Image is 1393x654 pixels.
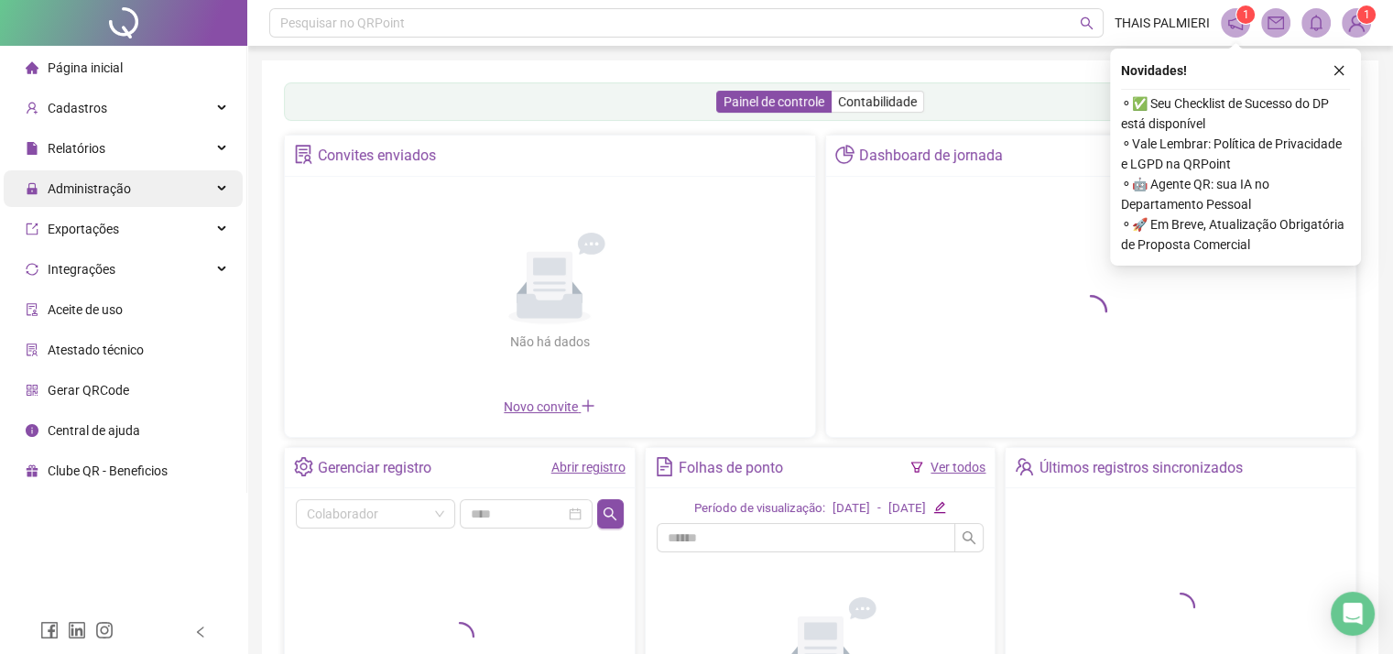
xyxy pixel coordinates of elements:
span: gift [26,464,38,477]
span: Contabilidade [838,94,917,109]
span: setting [294,457,313,476]
span: file [26,142,38,155]
span: ⚬ Vale Lembrar: Política de Privacidade e LGPD na QRPoint [1121,134,1350,174]
span: Exportações [48,222,119,236]
span: Relatórios [48,141,105,156]
span: THAIS PALMIERI [1115,13,1210,33]
span: user-add [26,102,38,114]
span: loading [1166,593,1195,622]
span: solution [294,145,313,164]
span: close [1333,64,1345,77]
div: Gerenciar registro [318,452,431,484]
div: [DATE] [888,499,926,518]
div: Open Intercom Messenger [1331,592,1375,636]
span: left [194,626,207,638]
span: linkedin [68,621,86,639]
span: instagram [95,621,114,639]
span: qrcode [26,384,38,397]
span: edit [933,501,945,513]
div: [DATE] [833,499,870,518]
span: Gerar QRCode [48,383,129,398]
span: bell [1308,15,1324,31]
span: info-circle [26,424,38,437]
span: Central de ajuda [48,423,140,438]
span: plus [581,398,595,413]
span: Clube QR - Beneficios [48,463,168,478]
span: export [26,223,38,235]
span: ⚬ 🚀 Em Breve, Atualização Obrigatória de Proposta Comercial [1121,214,1350,255]
span: filter [910,461,923,474]
span: Integrações [48,262,115,277]
span: team [1015,457,1034,476]
div: Não há dados [465,332,634,352]
span: search [962,530,976,545]
span: Cadastros [48,101,107,115]
span: lock [26,182,38,195]
span: home [26,61,38,74]
span: mail [1268,15,1284,31]
span: Administração [48,181,131,196]
a: Ver todos [930,460,985,474]
span: 1 [1364,8,1370,21]
a: Abrir registro [551,460,626,474]
div: Convites enviados [318,140,436,171]
span: search [603,507,617,521]
span: Painel de controle [724,94,824,109]
div: Últimos registros sincronizados [1039,452,1243,484]
div: Folhas de ponto [679,452,783,484]
span: Novo convite [504,399,595,414]
span: Atestado técnico [48,343,144,357]
span: pie-chart [835,145,854,164]
span: file-text [655,457,674,476]
div: Período de visualização: [694,499,825,518]
span: audit [26,303,38,316]
span: Página inicial [48,60,123,75]
sup: Atualize o seu contato no menu Meus Dados [1357,5,1376,24]
sup: 1 [1236,5,1255,24]
span: 1 [1243,8,1249,21]
span: ⚬ 🤖 Agente QR: sua IA no Departamento Pessoal [1121,174,1350,214]
span: Aceite de uso [48,302,123,317]
span: sync [26,263,38,276]
span: loading [1074,295,1107,328]
span: notification [1227,15,1244,31]
span: search [1080,16,1094,30]
span: facebook [40,621,59,639]
img: 91134 [1343,9,1370,37]
div: Dashboard de jornada [859,140,1003,171]
span: ⚬ ✅ Seu Checklist de Sucesso do DP está disponível [1121,93,1350,134]
span: solution [26,343,38,356]
div: - [877,499,881,518]
span: loading [445,622,474,651]
span: Novidades ! [1121,60,1187,81]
